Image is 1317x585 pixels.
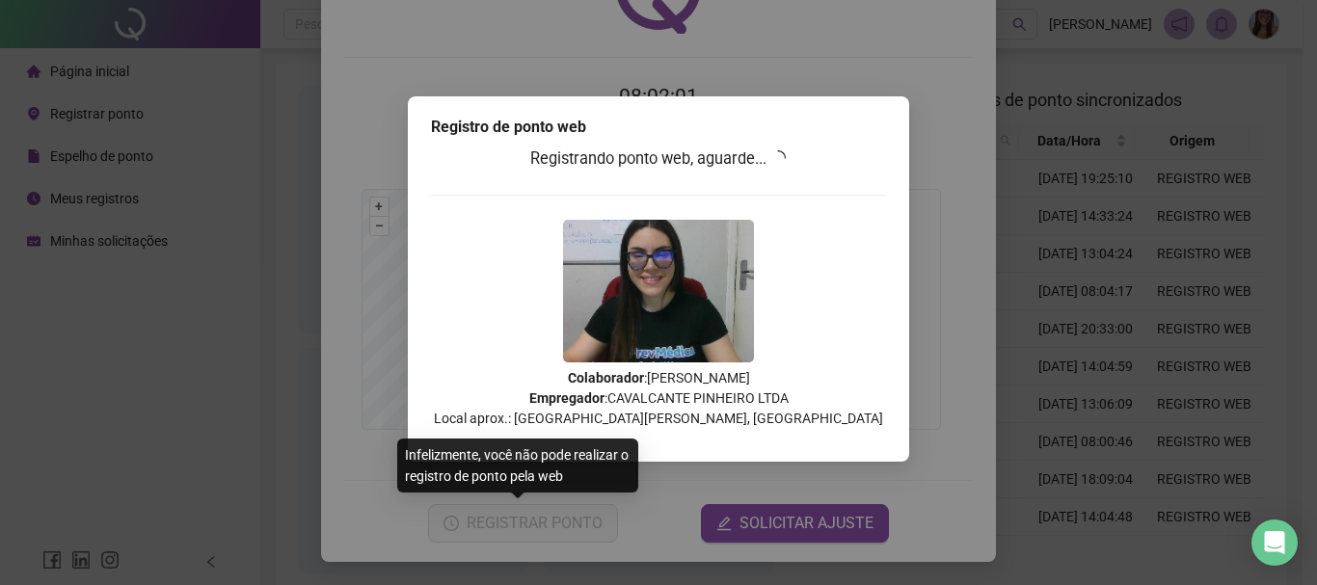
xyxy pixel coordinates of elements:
strong: Empregador [529,390,605,406]
img: 2Q== [563,220,754,362]
div: Registro de ponto web [431,116,886,139]
strong: Colaborador [568,370,644,386]
span: loading [768,148,789,169]
div: Open Intercom Messenger [1251,519,1298,566]
h3: Registrando ponto web, aguarde... [431,146,886,172]
div: Infelizmente, você não pode realizar o registro de ponto pela web [397,439,638,492]
p: : [PERSON_NAME] : CAVALCANTE PINHEIRO LTDA Local aprox.: [GEOGRAPHIC_DATA][PERSON_NAME], [GEOGRAP... [431,368,886,429]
